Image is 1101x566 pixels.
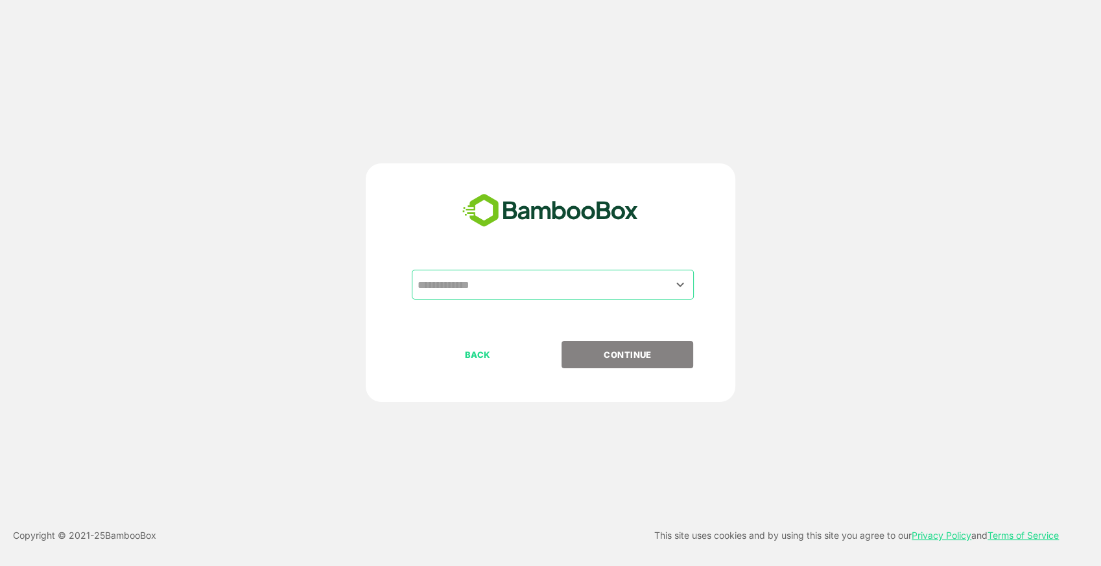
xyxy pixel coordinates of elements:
p: This site uses cookies and by using this site you agree to our and [654,528,1059,543]
a: Terms of Service [988,530,1059,541]
p: Copyright © 2021- 25 BambooBox [13,528,156,543]
button: BACK [412,341,543,368]
a: Privacy Policy [912,530,971,541]
p: CONTINUE [563,348,693,362]
button: CONTINUE [562,341,693,368]
button: Open [672,276,689,293]
p: BACK [413,348,543,362]
img: bamboobox [455,189,645,232]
